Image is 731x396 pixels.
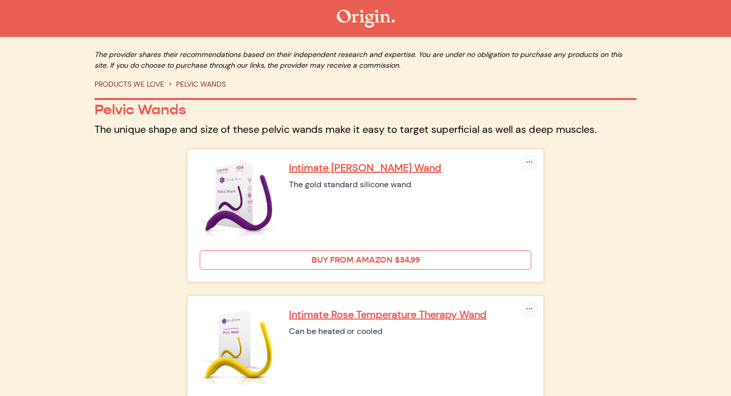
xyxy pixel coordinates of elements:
img: Intimate Rose Temperature Therapy Wand [200,308,277,385]
img: Intimate Rose Pelvic Wand [200,161,277,238]
p: The provider shares their recommendations based on their independent research and expertise. You ... [94,49,637,71]
a: PRODUCTS WE LOVE [94,80,164,89]
div: Can be heated or cooled [289,325,531,338]
img: The Origin Shop [337,10,395,28]
div: The gold standard silicone wand [289,179,531,191]
a: Intimate Rose Temperature Therapy Wand [289,308,531,321]
li: PELVIC WANDS [164,79,226,90]
a: Intimate [PERSON_NAME] Wand [289,161,531,174]
a: Buy from Amazon $34.99 [200,250,531,270]
p: Pelvic Wands [94,101,637,118]
p: The unique shape and size of these pelvic wands make it easy to target superficial as well as dee... [94,123,637,136]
